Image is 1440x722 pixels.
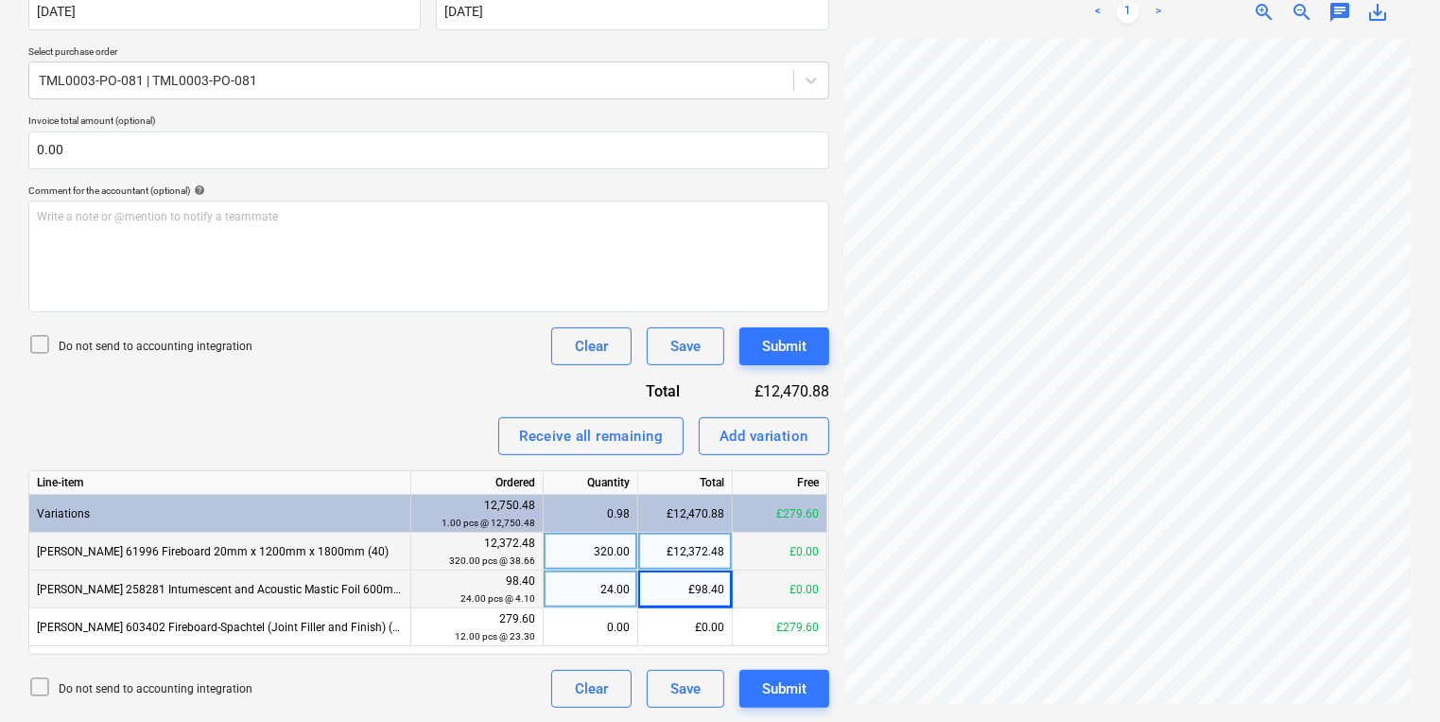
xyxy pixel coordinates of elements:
p: Select purchase order [28,45,829,62]
button: Add variation [699,417,829,455]
div: 279.60 [419,610,535,645]
div: £0.00 [733,571,827,608]
div: 0.00 [551,608,630,646]
span: help [190,185,205,196]
p: Do not send to accounting integration [59,339,252,355]
div: Submit [762,677,807,701]
div: Receive all remaining [519,424,663,449]
div: 98.40 [419,572,535,608]
p: Invoice total amount (optional) [28,114,829,131]
button: Clear [551,327,632,365]
div: Submit [762,334,807,359]
span: save_alt [1366,1,1389,24]
div: Total [583,380,710,402]
p: Do not send to accounting integration [59,681,252,697]
iframe: Chat Widget [1345,631,1440,722]
div: £98.40 [638,571,733,608]
div: Line-item [29,471,411,495]
div: 24.00 [551,571,630,608]
div: Clear [575,334,608,359]
div: 12,372.48 [419,535,535,570]
button: Receive all remaining [498,417,684,455]
div: [PERSON_NAME] 258281 Intumescent and Acoustic Mastic Foil 600ml (12) [29,571,411,608]
small: 12.00 pcs @ 23.30 [455,631,535,642]
div: Total [638,471,733,495]
span: zoom_in [1253,1,1275,24]
div: Clear [575,677,608,701]
small: 24.00 pcs @ 4.10 [460,593,535,604]
div: Quantity [544,471,638,495]
div: £279.60 [733,608,827,646]
div: 12,750.48 [419,497,535,532]
button: Submit [739,327,829,365]
small: 1.00 pcs @ 12,750.48 [442,518,535,528]
button: Save [647,670,724,708]
div: [PERSON_NAME] 61996 Fireboard 20mm x 1200mm x 1800mm (40) [29,533,411,571]
span: zoom_out [1291,1,1313,24]
div: 320.00 [551,533,630,571]
div: £279.60 [733,495,827,533]
div: Ordered [411,471,544,495]
div: £0.00 [733,533,827,571]
div: Save [670,334,701,359]
div: 0.98 [551,495,630,533]
div: Comment for the accountant (optional) [28,185,829,197]
button: Save [647,327,724,365]
span: chat [1328,1,1351,24]
div: Free [733,471,827,495]
button: Submit [739,670,829,708]
div: [PERSON_NAME] 603402 Fireboard-Spachtel (Joint Filler and Finish) (100) [29,608,411,646]
div: Save [670,677,701,701]
div: £0.00 [638,608,733,646]
div: £12,470.88 [638,495,733,533]
div: £12,372.48 [638,533,733,571]
button: Clear [551,670,632,708]
a: Page 1 is your current page [1117,1,1139,24]
span: Variations [37,507,90,520]
a: Previous page [1086,1,1109,24]
a: Next page [1147,1,1170,24]
small: 320.00 pcs @ 38.66 [449,555,535,566]
input: Invoice total amount (optional) [28,132,829,169]
div: Add variation [720,424,808,449]
div: £12,470.88 [710,380,829,402]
